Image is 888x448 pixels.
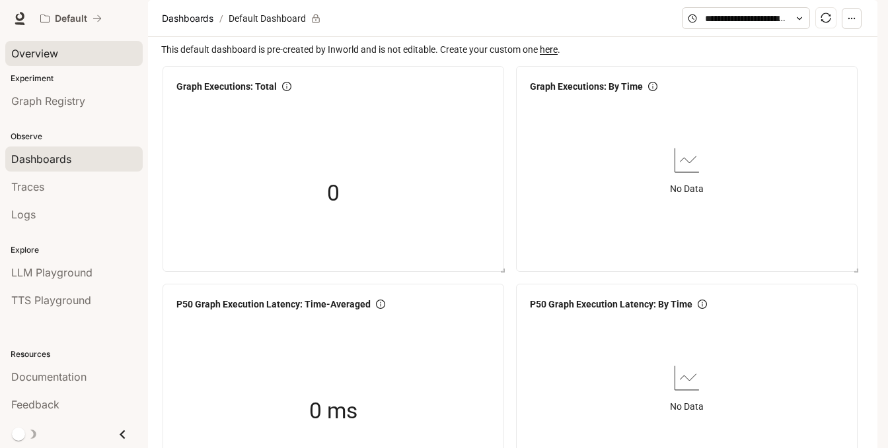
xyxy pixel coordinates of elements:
button: Dashboards [159,11,217,26]
article: No Data [670,181,704,196]
span: Graph Executions: Total [176,79,277,94]
span: info-circle [698,300,707,309]
span: P50 Graph Execution Latency: By Time [530,297,692,311]
span: sync [821,13,831,23]
span: info-circle [648,82,657,91]
span: Dashboards [162,11,213,26]
span: P50 Graph Execution Latency: Time-Averaged [176,297,371,311]
a: here [540,44,558,55]
span: 0 ms [309,394,357,429]
article: No Data [670,399,704,414]
span: This default dashboard is pre-created by Inworld and is not editable. Create your custom one . [161,42,867,57]
span: / [219,11,223,26]
span: info-circle [376,300,385,309]
button: All workspaces [34,5,108,32]
p: Default [55,13,87,24]
span: Graph Executions: By Time [530,79,643,94]
span: 0 [327,176,340,211]
article: Default Dashboard [226,6,309,31]
span: info-circle [282,82,291,91]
